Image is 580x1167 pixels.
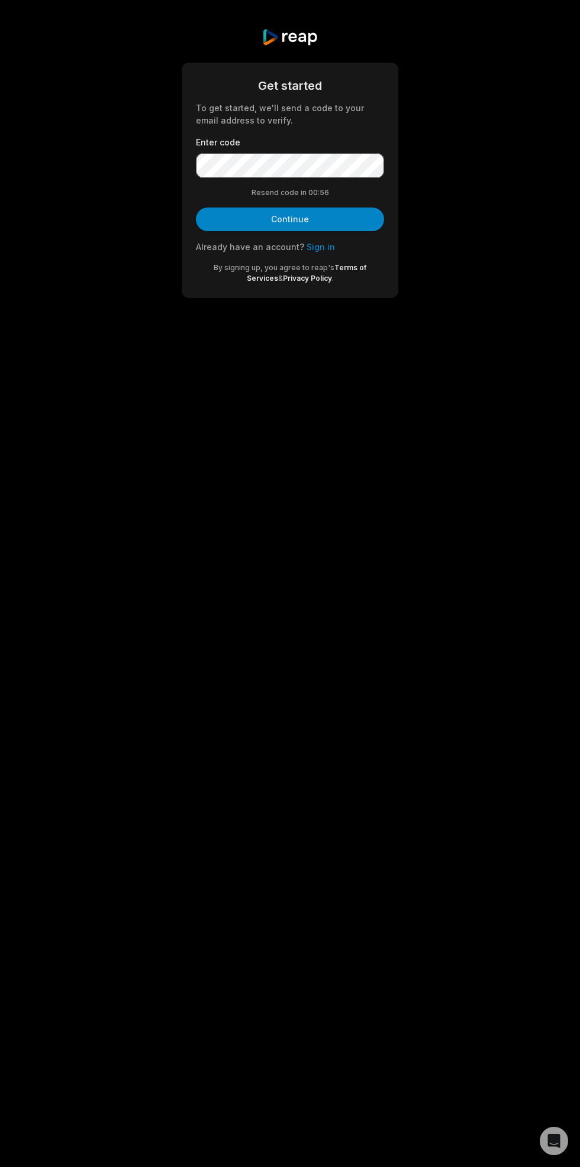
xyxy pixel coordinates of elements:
span: By signing up, you agree to reap's [214,263,334,272]
a: Terms of Services [247,263,367,283]
div: To get started, we'll send a code to your email address to verify. [196,102,384,127]
button: Continue [196,208,384,231]
img: reap [262,28,318,46]
label: Enter code [196,136,384,148]
span: & [278,274,283,283]
span: 56 [320,187,329,198]
div: Open Intercom Messenger [540,1127,568,1155]
span: . [332,274,334,283]
div: Resend code in 00: [196,187,384,198]
a: Privacy Policy [283,274,332,283]
a: Sign in [307,242,335,252]
div: Get started [196,77,384,95]
span: Already have an account? [196,242,304,252]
